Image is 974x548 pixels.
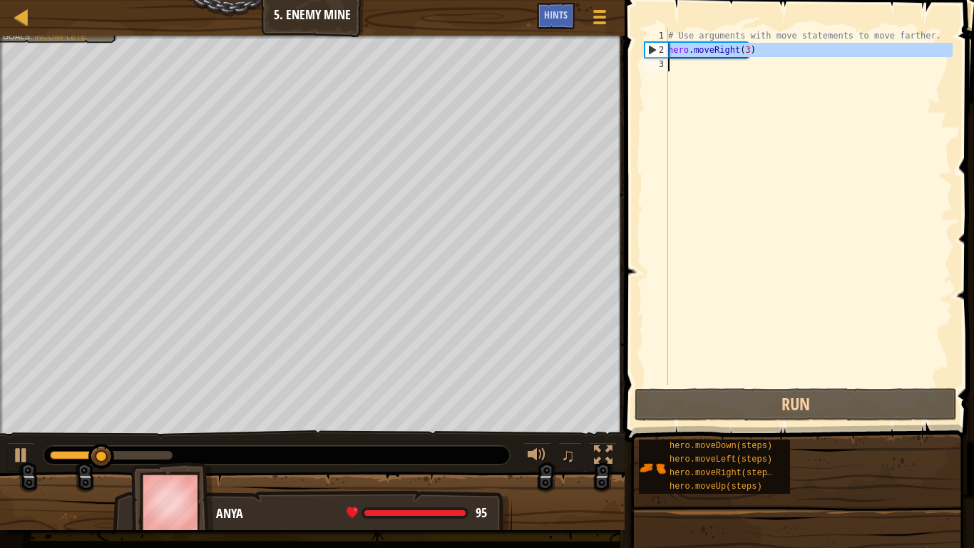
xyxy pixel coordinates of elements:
img: portrait.png [639,455,666,482]
div: 3 [645,57,668,71]
span: 95 [476,504,487,522]
span: hero.moveUp(steps) [670,482,762,492]
div: 2 [645,43,668,57]
span: hero.moveDown(steps) [670,441,772,451]
img: thang_avatar_frame.png [131,462,214,542]
button: Ctrl + P: Play [7,442,36,472]
button: Adjust volume [523,442,551,472]
button: Show game menu [582,3,617,36]
span: hero.moveLeft(steps) [670,455,772,465]
div: 1 [645,29,668,43]
span: Hints [544,8,568,21]
span: ♫ [561,445,575,466]
button: Run [635,388,957,421]
div: Anya [216,504,498,523]
div: health: 95 / 95 [347,507,487,519]
span: hero.moveRight(steps) [670,468,777,478]
button: Toggle fullscreen [589,442,617,472]
button: ♫ [558,442,583,472]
